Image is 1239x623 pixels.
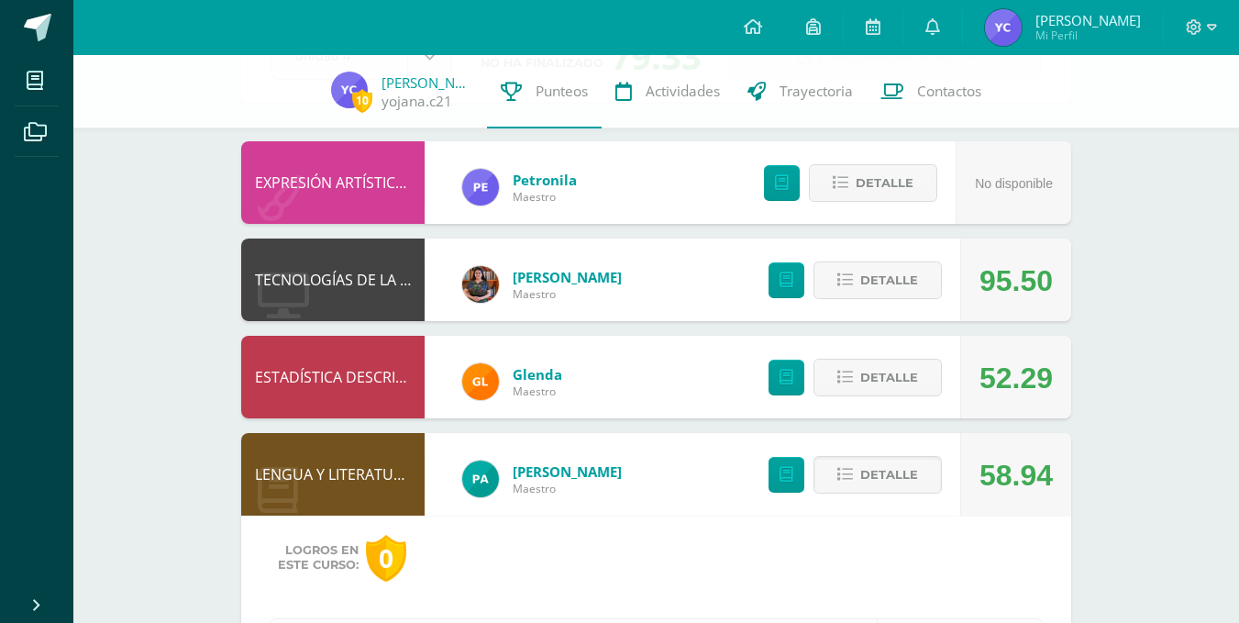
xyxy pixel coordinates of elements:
span: Trayectoria [780,82,853,101]
span: Maestro [513,481,622,496]
span: Mi Perfil [1035,28,1141,43]
img: 53dbe22d98c82c2b31f74347440a2e81.png [462,461,499,497]
div: 52.29 [979,337,1053,419]
div: TECNOLOGÍAS DE LA INFORMACIÓN Y LA COMUNICACIÓN 5 [241,239,425,321]
button: Detalle [813,359,942,396]
div: 58.94 [979,434,1053,517]
a: Actividades [602,55,734,128]
span: Detalle [860,263,918,297]
div: ESTADÍSTICA DESCRIPTIVA [241,336,425,418]
img: 3c67571ce50f9dae07b8b8342f80844c.png [985,9,1022,46]
span: Detalle [856,166,913,200]
div: EXPRESIÓN ARTÍSTICA (MOVIMIENTO) [241,141,425,224]
button: Detalle [809,164,937,202]
span: Actividades [646,82,720,101]
a: [PERSON_NAME] [513,268,622,286]
span: [PERSON_NAME] [1035,11,1141,29]
div: 0 [366,535,406,582]
img: 60a759e8b02ec95d430434cf0c0a55c7.png [462,266,499,303]
a: [PERSON_NAME] [382,73,473,92]
div: LENGUA Y LITERATURA 5 [241,433,425,516]
div: 95.50 [979,239,1053,322]
span: Maestro [513,189,577,205]
span: Detalle [860,458,918,492]
span: Contactos [917,82,981,101]
img: 7115e4ef1502d82e30f2a52f7cb22b3f.png [462,363,499,400]
a: Petronila [513,171,577,189]
img: 3c67571ce50f9dae07b8b8342f80844c.png [331,72,368,108]
a: yojana.c21 [382,92,452,111]
span: 10 [352,89,372,112]
span: Logros en este curso: [278,543,359,573]
span: No disponible [975,176,1053,191]
a: [PERSON_NAME] [513,462,622,481]
button: Detalle [813,261,942,299]
button: Detalle [813,456,942,494]
span: Maestro [513,384,562,399]
span: Punteos [536,82,588,101]
a: Contactos [867,55,995,128]
a: Punteos [487,55,602,128]
a: Trayectoria [734,55,867,128]
span: Maestro [513,286,622,302]
a: Glenda [513,365,562,384]
span: Detalle [860,361,918,395]
img: 5c99eb5223c44f6a28178f7daff48da6.png [462,169,499,206]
